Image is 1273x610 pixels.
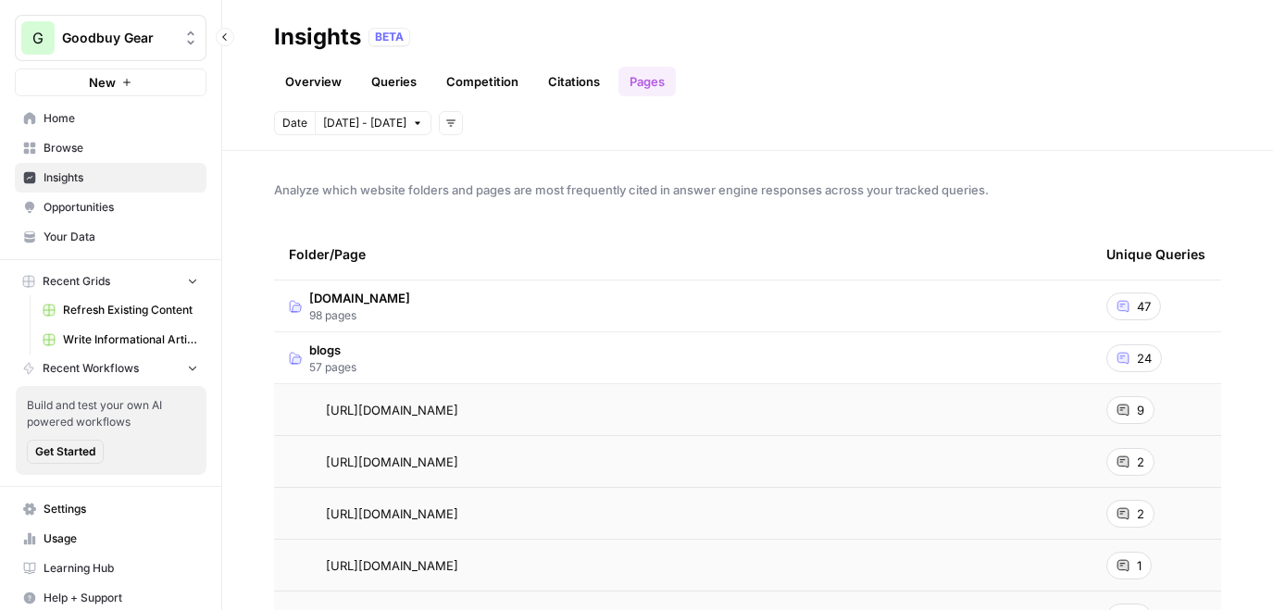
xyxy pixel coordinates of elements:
[43,360,139,377] span: Recent Workflows
[89,73,116,92] span: New
[323,115,406,131] span: [DATE] - [DATE]
[1137,504,1144,523] span: 2
[435,67,530,96] a: Competition
[1137,349,1152,367] span: 24
[274,181,1221,199] span: Analyze which website folders and pages are most frequently cited in answer engine responses acro...
[15,163,206,193] a: Insights
[15,494,206,524] a: Settings
[34,295,206,325] a: Refresh Existing Content
[1137,297,1151,316] span: 47
[368,28,410,46] div: BETA
[326,453,458,471] span: [URL][DOMAIN_NAME]
[274,22,361,52] div: Insights
[282,115,307,131] span: Date
[1106,229,1205,280] div: Unique Queries
[63,302,198,318] span: Refresh Existing Content
[618,67,676,96] a: Pages
[326,556,458,575] span: [URL][DOMAIN_NAME]
[34,325,206,355] a: Write Informational Article
[15,554,206,583] a: Learning Hub
[15,222,206,252] a: Your Data
[44,229,198,245] span: Your Data
[1137,401,1144,419] span: 9
[15,68,206,96] button: New
[309,341,356,359] span: blogs
[15,15,206,61] button: Workspace: Goodbuy Gear
[44,140,198,156] span: Browse
[274,67,353,96] a: Overview
[360,67,428,96] a: Queries
[15,133,206,163] a: Browse
[32,27,44,49] span: G
[44,590,198,606] span: Help + Support
[1137,453,1144,471] span: 2
[309,359,356,376] span: 57 pages
[326,504,458,523] span: [URL][DOMAIN_NAME]
[326,401,458,419] span: [URL][DOMAIN_NAME]
[44,501,198,517] span: Settings
[27,397,195,430] span: Build and test your own AI powered workflows
[35,443,95,460] span: Get Started
[44,199,198,216] span: Opportunities
[1137,556,1142,575] span: 1
[289,229,1077,280] div: Folder/Page
[27,440,104,464] button: Get Started
[537,67,611,96] a: Citations
[15,268,206,295] button: Recent Grids
[309,289,410,307] span: [DOMAIN_NAME]
[15,355,206,382] button: Recent Workflows
[43,273,110,290] span: Recent Grids
[44,110,198,127] span: Home
[44,530,198,547] span: Usage
[309,307,410,324] span: 98 pages
[62,29,174,47] span: Goodbuy Gear
[63,331,198,348] span: Write Informational Article
[44,560,198,577] span: Learning Hub
[15,524,206,554] a: Usage
[44,169,198,186] span: Insights
[15,193,206,222] a: Opportunities
[15,104,206,133] a: Home
[315,111,431,135] button: [DATE] - [DATE]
